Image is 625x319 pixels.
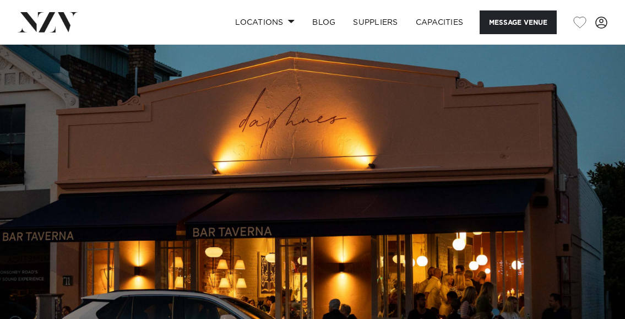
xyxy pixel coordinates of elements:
[303,10,344,34] a: BLOG
[226,10,303,34] a: Locations
[344,10,406,34] a: SUPPLIERS
[480,10,557,34] button: Message Venue
[407,10,472,34] a: Capacities
[18,12,78,32] img: nzv-logo.png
